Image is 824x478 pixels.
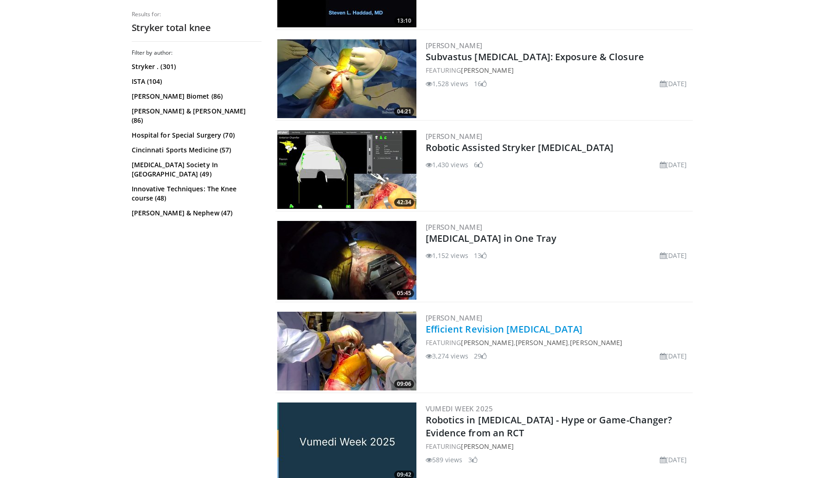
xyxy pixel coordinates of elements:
li: 589 views [426,455,463,465]
li: 29 [474,351,487,361]
a: [PERSON_NAME] [426,313,483,322]
a: 42:34 [277,130,416,209]
a: [PERSON_NAME] [461,66,513,75]
div: FEATURING , , [426,338,691,347]
span: 09:06 [394,380,414,388]
div: FEATURING [426,65,691,75]
a: Subvastus [MEDICAL_DATA]: Exposure & Closure [426,50,644,63]
a: Efficient Revision [MEDICAL_DATA] [426,323,582,335]
img: cb9d4c3b-10c4-45bf-8108-3f78e758919d.300x170_q85_crop-smart_upscale.jpg [277,221,416,300]
a: [PERSON_NAME] [570,338,622,347]
li: 1,430 views [426,160,468,170]
li: [DATE] [660,455,687,465]
a: [PERSON_NAME] & Nephew (47) [132,208,259,218]
a: Innovative Techniques: The Knee course (48) [132,184,259,203]
a: [PERSON_NAME] Biomet (86) [132,92,259,101]
li: [DATE] [660,160,687,170]
div: FEATURING [426,441,691,451]
a: Hospital for Special Surgery (70) [132,131,259,140]
li: 6 [474,160,483,170]
img: e00b193b-db12-4463-8e78-081f3d7147c5.300x170_q85_crop-smart_upscale.jpg [277,312,416,390]
a: [PERSON_NAME] [426,132,483,141]
img: 0b6aa124-54c8-4e60-8a40-d6089b24bd9e.300x170_q85_crop-smart_upscale.jpg [277,39,416,118]
span: 04:21 [394,107,414,116]
a: [PERSON_NAME] [461,338,513,347]
li: 3,274 views [426,351,468,361]
a: 05:45 [277,221,416,300]
a: [MEDICAL_DATA] in One Tray [426,232,557,245]
a: Vumedi Week 2025 [426,404,493,413]
a: [PERSON_NAME] [461,442,513,451]
a: [PERSON_NAME] [426,222,483,232]
li: 16 [474,79,487,88]
a: [PERSON_NAME] [426,41,483,50]
img: ecd2a3a5-b64d-4964-af56-c7336cb0bf02.300x170_q85_crop-smart_upscale.jpg [277,130,416,209]
li: [DATE] [660,79,687,88]
span: 42:34 [394,198,414,207]
span: 13:10 [394,17,414,25]
p: Results for: [132,11,262,18]
a: 09:06 [277,312,416,390]
a: [PERSON_NAME] & [PERSON_NAME] (86) [132,107,259,125]
h3: Filter by author: [132,49,262,57]
span: 05:45 [394,289,414,297]
a: Robotics in [MEDICAL_DATA] - Hype or Game-Changer? Evidence from an RCT [426,414,672,439]
a: Stryker . (301) [132,62,259,71]
li: [DATE] [660,251,687,260]
a: Cincinnati Sports Medicine (57) [132,145,259,155]
li: 13 [474,251,487,260]
li: 1,152 views [426,251,468,260]
a: 04:21 [277,39,416,118]
li: [DATE] [660,351,687,361]
a: ISTA (104) [132,77,259,86]
li: 1,528 views [426,79,468,88]
a: [PERSON_NAME] [516,338,568,347]
h2: Stryker total knee [132,22,262,34]
a: [MEDICAL_DATA] Society In [GEOGRAPHIC_DATA] (49) [132,160,259,179]
li: 3 [468,455,478,465]
a: Robotic Assisted Stryker [MEDICAL_DATA] [426,141,614,154]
